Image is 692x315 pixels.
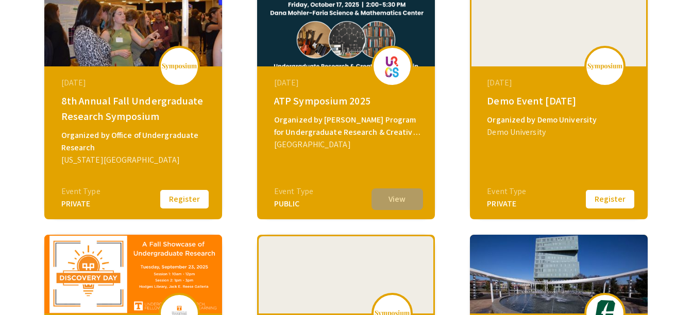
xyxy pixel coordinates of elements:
[470,235,648,313] img: biomedical-sciences2025_eventCoverPhoto_f0c029__thumb.jpg
[487,114,633,126] div: Organized by Demo University
[274,198,313,210] div: PUBLIC
[61,77,208,89] div: [DATE]
[487,93,633,109] div: Demo Event [DATE]
[61,129,208,154] div: Organized by Office of Undergraduate Research
[274,114,420,138] div: Organized by [PERSON_NAME] Program for Undergraduate Research & Creative Scholarship
[587,63,623,70] img: logo_v2.png
[61,93,208,124] div: 8th Annual Fall Undergraduate Research Symposium
[487,185,526,198] div: Event Type
[274,77,420,89] div: [DATE]
[377,53,408,79] img: atp2025_eventLogo_56bb79_.png
[61,198,100,210] div: PRIVATE
[8,269,44,307] iframe: Chat
[274,138,420,151] div: [GEOGRAPHIC_DATA]
[372,188,423,210] button: View
[274,185,313,198] div: Event Type
[44,235,222,313] img: discovery-day-2025_eventCoverPhoto_44667f__thumb.png
[161,63,197,70] img: logo_v2.png
[584,188,636,210] button: Register
[159,188,210,210] button: Register
[274,93,420,109] div: ATP Symposium 2025
[487,126,633,138] div: Demo University
[61,185,100,198] div: Event Type
[487,77,633,89] div: [DATE]
[487,198,526,210] div: PRIVATE
[61,154,208,166] div: [US_STATE][GEOGRAPHIC_DATA]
